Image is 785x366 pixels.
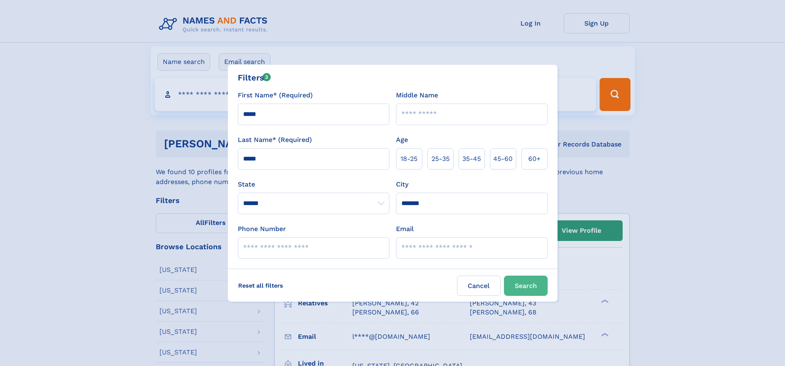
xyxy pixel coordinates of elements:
[528,154,541,164] span: 60+
[238,224,286,234] label: Phone Number
[457,276,501,296] label: Cancel
[396,224,414,234] label: Email
[431,154,450,164] span: 25‑35
[401,154,417,164] span: 18‑25
[462,154,481,164] span: 35‑45
[238,71,271,84] div: Filters
[233,276,288,295] label: Reset all filters
[396,179,408,189] label: City
[504,276,548,296] button: Search
[396,90,438,100] label: Middle Name
[238,135,312,145] label: Last Name* (Required)
[493,154,513,164] span: 45‑60
[238,179,389,189] label: State
[238,90,313,100] label: First Name* (Required)
[396,135,408,145] label: Age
